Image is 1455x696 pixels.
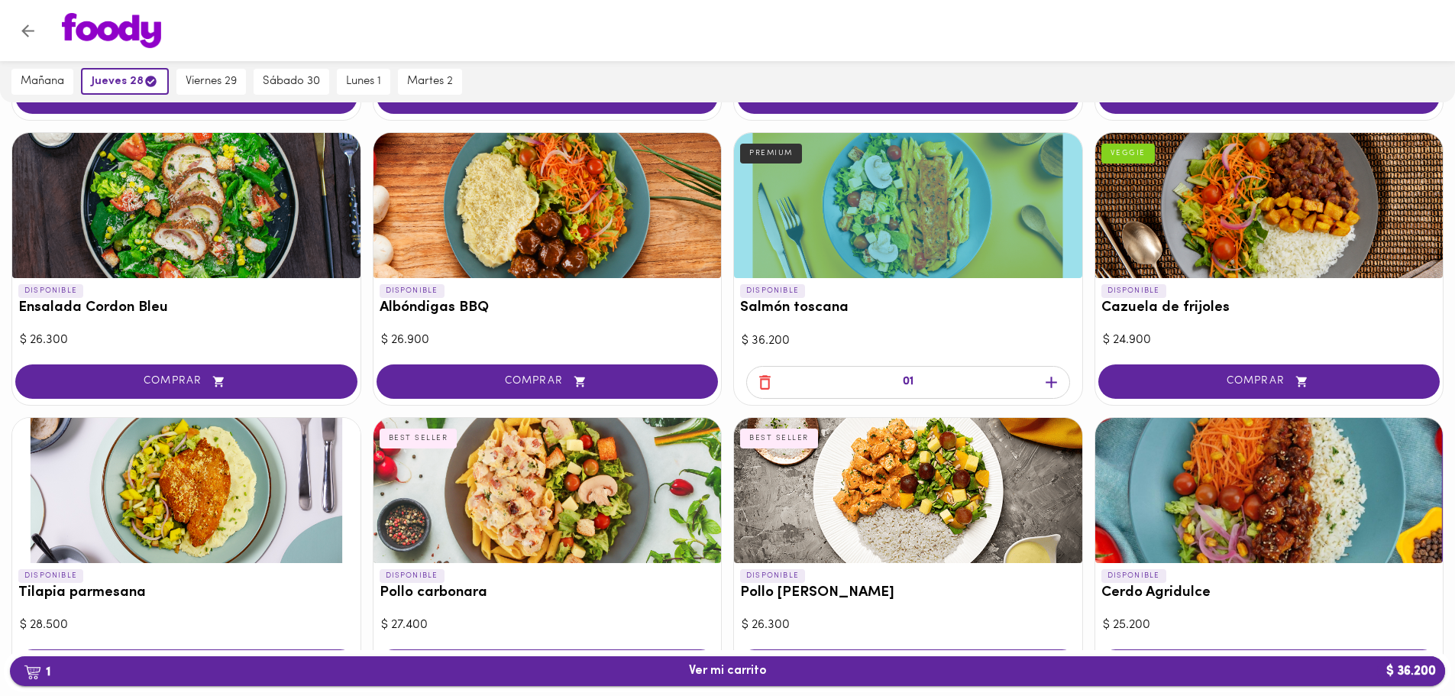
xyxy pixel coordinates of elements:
[740,284,805,298] p: DISPONIBLE
[254,69,329,95] button: sábado 30
[1101,569,1166,583] p: DISPONIBLE
[1101,144,1155,163] div: VEGGIE
[1101,300,1437,316] h3: Cazuela de frijoles
[377,364,719,399] button: COMPRAR
[346,75,381,89] span: lunes 1
[21,75,64,89] span: mañana
[337,69,390,95] button: lunes 1
[34,375,338,388] span: COMPRAR
[380,284,445,298] p: DISPONIBLE
[176,69,246,95] button: viernes 29
[380,585,716,601] h3: Pollo carbonara
[903,374,913,391] p: 01
[740,585,1076,601] h3: Pollo [PERSON_NAME]
[740,144,802,163] div: PREMIUM
[407,75,453,89] span: martes 2
[10,656,1445,686] button: 1Ver mi carrito$ 36.200
[396,375,700,388] span: COMPRAR
[20,617,353,634] div: $ 28.500
[24,665,41,680] img: cart.png
[742,617,1075,634] div: $ 26.300
[1117,375,1421,388] span: COMPRAR
[1103,617,1436,634] div: $ 25.200
[92,74,158,89] span: jueves 28
[380,569,445,583] p: DISPONIBLE
[380,429,458,448] div: BEST SELLER
[398,69,462,95] button: martes 2
[81,68,169,95] button: jueves 28
[380,300,716,316] h3: Albóndigas BBQ
[734,133,1082,278] div: Salmón toscana
[263,75,320,89] span: sábado 30
[742,332,1075,350] div: $ 36.200
[1366,607,1440,681] iframe: Messagebird Livechat Widget
[1098,364,1440,399] button: COMPRAR
[18,585,354,601] h3: Tilapia parmesana
[62,13,161,48] img: logo.png
[186,75,237,89] span: viernes 29
[1103,332,1436,349] div: $ 24.900
[381,332,714,349] div: $ 26.900
[18,569,83,583] p: DISPONIBLE
[381,617,714,634] div: $ 27.400
[12,418,361,563] div: Tilapia parmesana
[1101,284,1166,298] p: DISPONIBLE
[18,284,83,298] p: DISPONIBLE
[1095,418,1444,563] div: Cerdo Agridulce
[11,69,73,95] button: mañana
[18,300,354,316] h3: Ensalada Cordon Bleu
[373,133,722,278] div: Albóndigas BBQ
[9,12,47,50] button: Volver
[373,418,722,563] div: Pollo carbonara
[689,664,767,678] span: Ver mi carrito
[1101,585,1437,601] h3: Cerdo Agridulce
[1095,133,1444,278] div: Cazuela de frijoles
[15,662,60,681] b: 1
[734,418,1082,563] div: Pollo Tikka Massala
[740,569,805,583] p: DISPONIBLE
[740,429,818,448] div: BEST SELLER
[12,133,361,278] div: Ensalada Cordon Bleu
[20,332,353,349] div: $ 26.300
[740,300,1076,316] h3: Salmón toscana
[15,364,357,399] button: COMPRAR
